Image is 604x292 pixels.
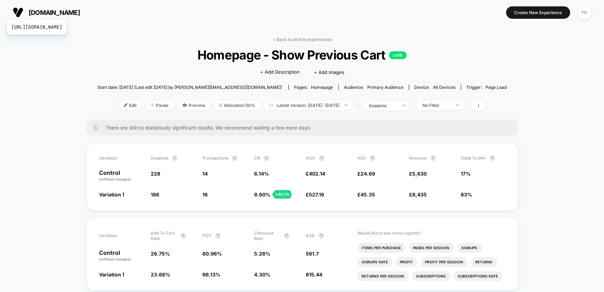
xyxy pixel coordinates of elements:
li: Profit Per Session [421,257,467,267]
span: 66.13 % [202,271,220,277]
span: Sessions [151,155,168,161]
span: Revenue [409,155,427,161]
img: edit [124,103,127,107]
button: ? [489,155,495,161]
button: ? [284,233,289,239]
div: Pages: [294,85,333,90]
img: end [345,104,347,106]
span: 6.14 % [254,171,269,177]
span: 16 [202,191,208,197]
button: ? [264,155,269,161]
span: £ [357,191,375,197]
span: 8.60 % [254,191,270,197]
li: Pages Per Session [409,243,454,253]
div: Audience: [344,85,403,90]
span: (without changes) [99,177,131,181]
span: Variation [99,155,138,161]
span: Variation 1 [99,271,124,277]
span: £ [306,191,324,197]
span: Pause [145,101,174,110]
img: rebalance [219,103,222,107]
span: all devices [433,85,455,90]
span: Variation 1 [99,191,124,197]
span: 5,630 [412,171,427,177]
span: 23.66 % [151,271,170,277]
img: end [151,103,154,107]
button: ? [319,155,324,161]
button: [DOMAIN_NAME][URL][DOMAIN_NAME] [11,7,82,18]
div: Trigger: [466,85,507,90]
span: Odds to Win [461,155,500,161]
span: 5.26 % [254,251,270,257]
li: Signups [457,243,482,253]
span: Preview [177,101,211,110]
span: Add To Cart Rate [151,230,177,241]
p: Control [99,250,144,262]
li: Returns Per Session [357,271,408,281]
span: 45.35 [361,191,375,197]
span: 228 [151,171,160,177]
span: Variation [99,230,138,241]
span: Transactions [202,155,228,161]
span: | [356,101,363,111]
span: ASD [306,233,315,238]
span: 527.19 [309,191,324,197]
div: PK [577,6,591,19]
span: 60.96 % [202,251,222,257]
button: Create New Experience [506,6,570,19]
p: LIVE [389,51,407,59]
span: CR [254,155,260,161]
button: ? [232,155,237,161]
div: sessions [369,103,397,108]
span: £ [409,171,427,177]
div: + 40.1 % [274,190,291,199]
span: Homepage - Show Previous Cart [118,47,486,62]
span: (without changes) [99,257,131,261]
p: Control [99,170,144,182]
span: 26.75 % [151,251,170,257]
li: Profit [396,257,417,267]
span: Allocation: 50% [214,101,260,110]
span: 17% [461,171,471,177]
span: homepage [311,85,333,90]
span: 4.30 % [254,271,270,277]
span: 402.14 [309,171,325,177]
li: Signups Rate [357,257,392,267]
button: ? [172,155,178,161]
span: 14 [202,171,208,177]
span: 83% [461,191,472,197]
span: + Add Images [313,69,344,75]
span: 8,435 [412,191,427,197]
button: ? [180,233,186,239]
span: 815.44 [306,271,322,277]
span: 186 [151,191,159,197]
span: Edit [119,101,142,110]
button: ? [370,155,375,161]
span: Device: [409,85,461,90]
span: There are still no statistically significant results. We recommend waiting a few more days [105,125,504,131]
span: 24.69 [361,171,375,177]
img: calendar [269,103,273,107]
button: ? [318,233,324,239]
button: PK [575,5,593,20]
span: £ [306,171,325,177]
span: PDV [202,233,212,238]
span: AOV [306,155,315,161]
span: [DOMAIN_NAME] [29,9,80,16]
span: Primary Audience [367,85,403,90]
span: + Add Description [260,69,299,76]
span: Start date: [DATE] (Last edit [DATE] by [PERSON_NAME][EMAIL_ADDRESS][DOMAIN_NAME]) [97,85,282,90]
span: Checkout Rate [254,230,280,241]
span: £ [357,171,375,177]
span: £ [409,191,427,197]
li: Subscriptions [412,271,450,281]
li: Subscriptions Rate [454,271,502,281]
a: < Back to all live experiences [273,37,332,42]
img: end [402,105,405,106]
img: end [456,104,459,106]
button: ? [430,155,436,161]
span: PSV [357,155,366,161]
li: Returns [471,257,497,267]
span: Latest Version: [DATE] - [DATE] [264,101,352,110]
span: Page Load [485,85,507,90]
